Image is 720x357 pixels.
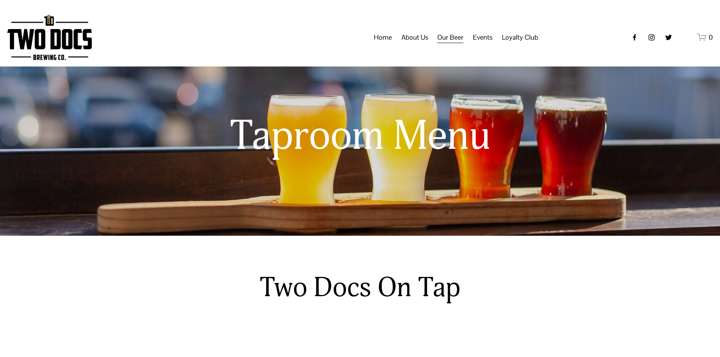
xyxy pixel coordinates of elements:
[7,14,92,60] img: Two Docs Brewing Co.
[473,30,492,45] a: folder dropdown
[231,271,489,305] h2: Two Docs On Tap
[697,32,713,42] a: 0
[437,31,463,44] span: Our Beer
[648,34,655,41] a: instagram-unauth
[502,31,538,44] span: Loyalty Club
[631,34,638,41] a: Facebook
[401,30,428,45] a: folder dropdown
[162,114,559,159] h1: Taproom Menu
[665,34,672,41] a: twitter-unauth
[401,31,428,44] span: About Us
[437,30,463,45] a: folder dropdown
[709,33,713,42] span: 0
[374,30,392,45] a: Home
[473,31,492,44] span: Events
[502,30,538,45] a: folder dropdown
